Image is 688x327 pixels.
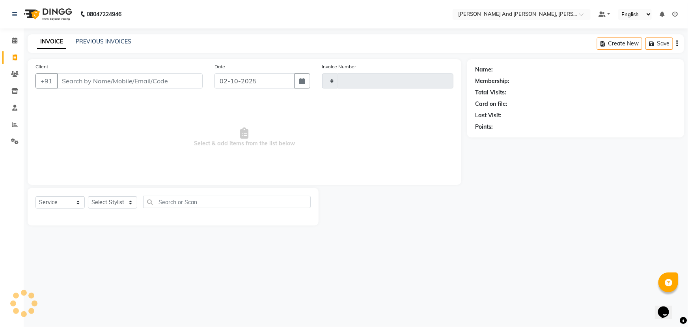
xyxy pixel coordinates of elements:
[475,66,493,74] div: Name:
[87,3,121,25] b: 08047224946
[35,98,453,177] span: Select & add items from the list below
[597,38,642,50] button: Create New
[37,35,66,49] a: INVOICE
[475,88,506,97] div: Total Visits:
[76,38,131,45] a: PREVIOUS INVOICES
[143,196,311,208] input: Search or Scan
[57,73,203,88] input: Search by Name/Mobile/Email/Code
[35,73,58,88] button: +91
[322,63,356,70] label: Invoice Number
[645,38,673,50] button: Save
[475,77,509,85] div: Membership:
[475,123,493,131] div: Points:
[475,100,507,108] div: Card on file:
[655,295,680,319] iframe: chat widget
[475,111,502,120] div: Last Visit:
[214,63,225,70] label: Date
[20,3,74,25] img: logo
[35,63,48,70] label: Client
